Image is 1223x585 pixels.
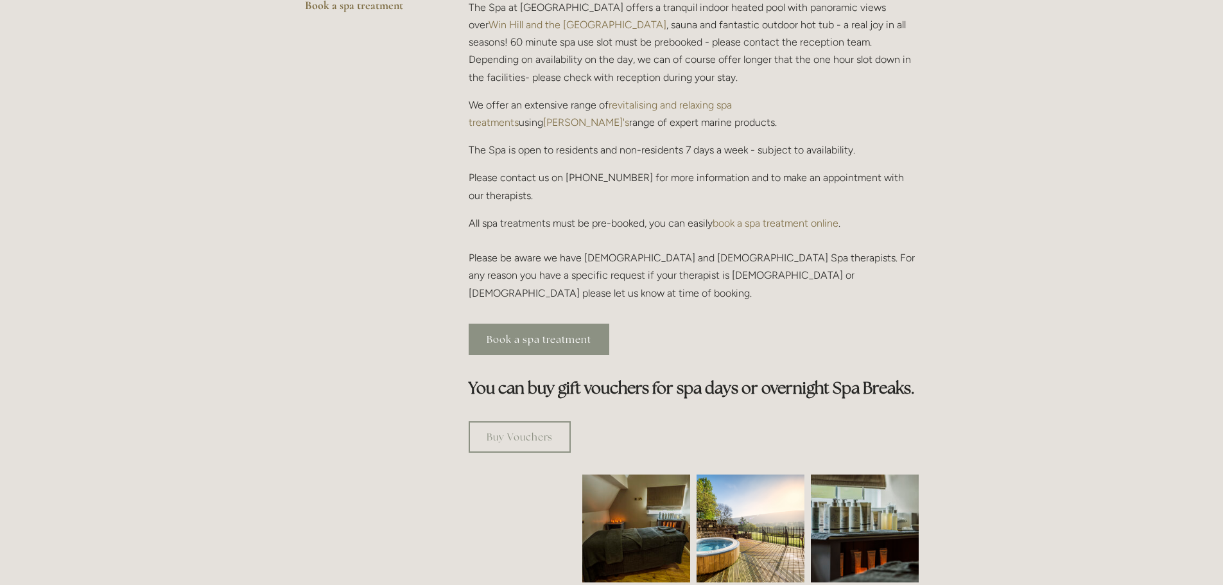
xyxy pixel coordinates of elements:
[543,116,629,128] a: [PERSON_NAME]'s
[469,141,919,159] p: The Spa is open to residents and non-residents 7 days a week - subject to availability.
[784,475,946,582] img: Body creams in the spa room, Losehill House Hotel and Spa
[489,19,666,31] a: Win Hill and the [GEOGRAPHIC_DATA]
[697,475,804,582] img: Outdoor jacuzzi with a view of the Peak District, Losehill House Hotel and Spa
[469,324,609,355] a: Book a spa treatment
[469,378,915,398] strong: You can buy gift vouchers for spa days or overnight Spa Breaks.
[469,169,919,204] p: Please contact us on [PHONE_NUMBER] for more information and to make an appointment with our ther...
[469,96,919,131] p: We offer an extensive range of using range of expert marine products.
[555,475,717,582] img: Spa room, Losehill House Hotel and Spa
[469,214,919,302] p: All spa treatments must be pre-booked, you can easily . Please be aware we have [DEMOGRAPHIC_DATA...
[469,421,571,453] a: Buy Vouchers
[713,217,838,229] a: book a spa treatment online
